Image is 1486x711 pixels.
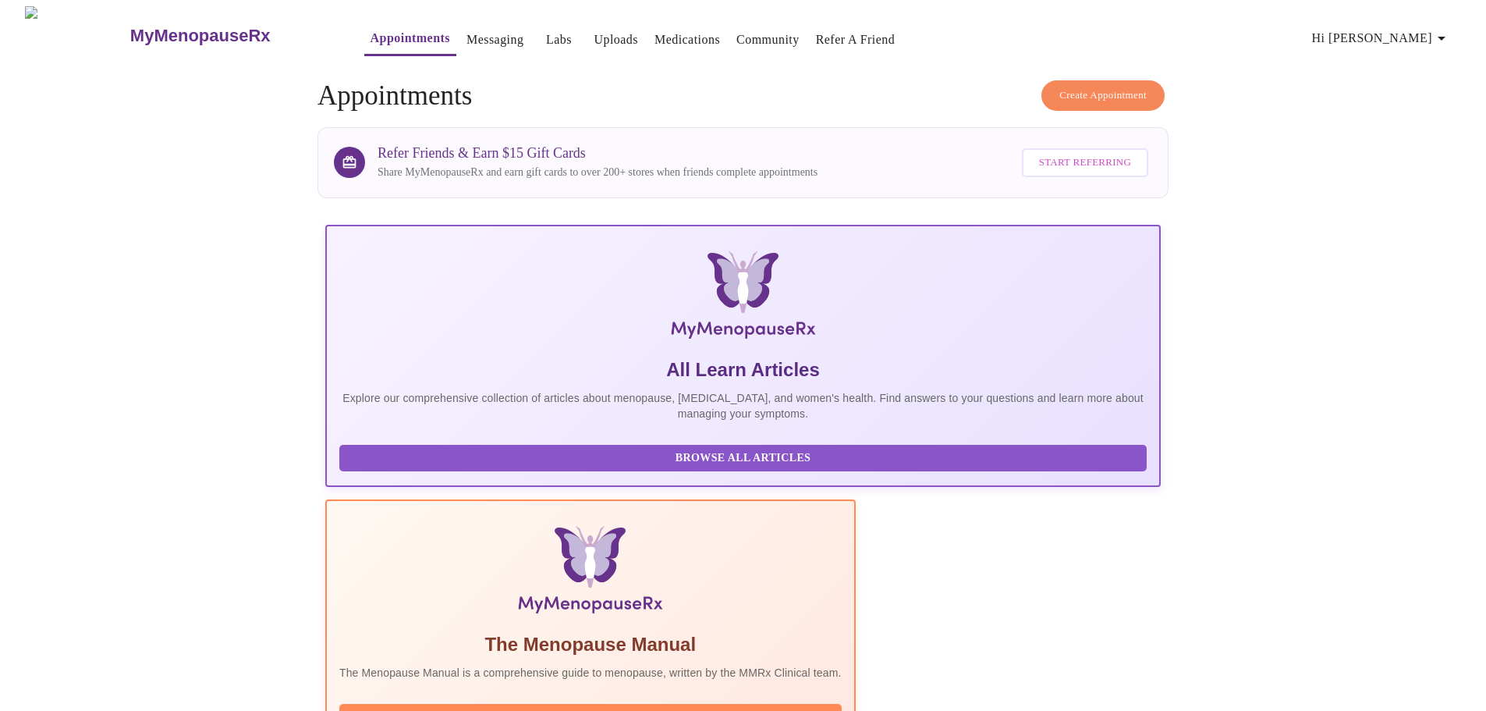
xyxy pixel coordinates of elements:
p: The Menopause Manual is a comprehensive guide to menopause, written by the MMRx Clinical team. [339,665,842,681]
button: Refer a Friend [810,24,902,55]
span: Start Referring [1039,154,1131,172]
span: Browse All Articles [355,449,1131,468]
a: Medications [654,29,720,51]
button: Create Appointment [1041,80,1165,111]
h5: The Menopause Manual [339,632,842,657]
a: Refer a Friend [816,29,896,51]
button: Community [730,24,806,55]
h4: Appointments [317,80,1169,112]
button: Browse All Articles [339,445,1147,472]
button: Messaging [460,24,530,55]
h3: MyMenopauseRx [130,26,271,46]
a: Messaging [466,29,523,51]
img: MyMenopauseRx Logo [25,6,128,65]
p: Share MyMenopauseRx and earn gift cards to over 200+ stores when friends complete appointments [378,165,817,180]
button: Medications [648,24,726,55]
a: Appointments [371,27,450,49]
span: Hi [PERSON_NAME] [1312,27,1451,49]
button: Hi [PERSON_NAME] [1306,23,1457,54]
a: Browse All Articles [339,450,1151,464]
img: MyMenopauseRx Logo [465,251,1021,345]
h5: All Learn Articles [339,357,1147,382]
a: Start Referring [1018,140,1152,185]
button: Uploads [587,24,644,55]
span: Create Appointment [1059,87,1147,105]
a: Labs [546,29,572,51]
a: Community [736,29,800,51]
button: Appointments [364,23,456,56]
h3: Refer Friends & Earn $15 Gift Cards [378,145,817,162]
button: Labs [534,24,583,55]
a: Uploads [594,29,638,51]
p: Explore our comprehensive collection of articles about menopause, [MEDICAL_DATA], and women's hea... [339,390,1147,421]
img: Menopause Manual [419,526,761,620]
button: Start Referring [1022,148,1148,177]
a: MyMenopauseRx [128,9,332,63]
